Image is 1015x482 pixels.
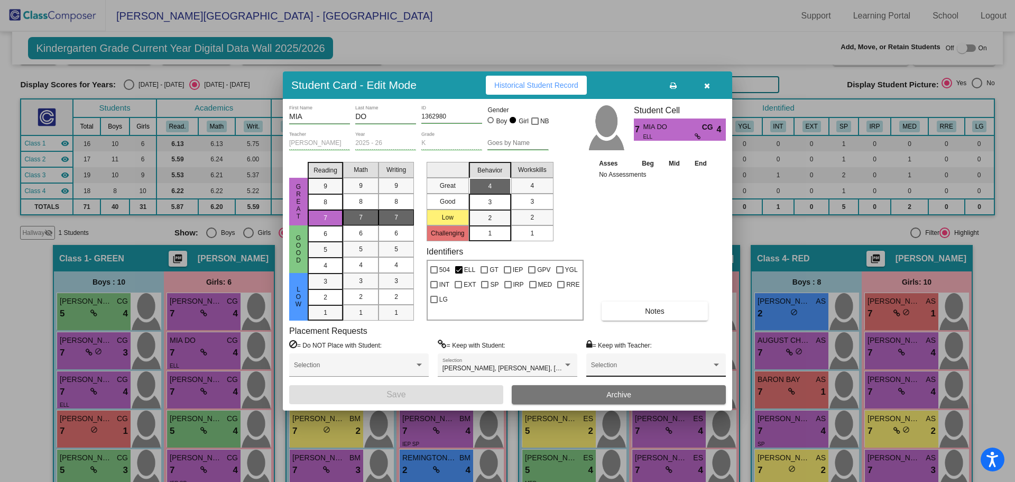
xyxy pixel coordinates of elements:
[643,133,694,141] span: ELL
[488,213,492,223] span: 2
[464,278,476,291] span: EXT
[324,293,327,302] span: 2
[442,365,996,372] span: [PERSON_NAME], [PERSON_NAME], [PERSON_NAME], [PERSON_NAME], [PERSON_NAME], [PERSON_NAME], [PERSON...
[530,213,534,222] span: 2
[702,122,717,133] span: CG
[421,113,482,121] input: Enter ID
[687,158,715,169] th: End
[634,105,726,115] h3: Student Cell
[324,197,327,207] span: 8
[394,276,398,286] span: 3
[477,166,502,175] span: Behavior
[530,197,534,206] span: 3
[488,197,492,207] span: 3
[634,123,643,136] span: 7
[394,308,398,317] span: 1
[394,244,398,254] span: 5
[488,181,492,191] span: 4
[602,302,708,321] button: Notes
[359,308,363,317] span: 1
[359,292,363,302] span: 2
[518,165,547,175] span: Workskills
[294,234,303,264] span: Good
[324,277,327,286] span: 3
[394,197,398,206] span: 8
[487,105,548,115] mat-label: Gender
[530,229,534,238] span: 1
[518,116,529,126] div: Girl
[490,278,499,291] span: SP
[661,158,687,169] th: Mid
[394,292,398,302] span: 2
[359,260,363,270] span: 4
[439,278,449,291] span: INT
[494,81,578,89] span: Historical Student Record
[634,158,662,169] th: Beg
[540,115,549,128] span: NB
[324,308,327,317] span: 1
[596,158,634,169] th: Asses
[586,340,652,350] label: = Keep with Teacher:
[386,165,406,175] span: Writing
[486,76,587,95] button: Historical Student Record
[359,276,363,286] span: 3
[596,169,714,180] td: No Assessments
[394,260,398,270] span: 4
[291,78,417,92] h3: Student Card - Edit Mode
[643,122,702,133] span: MIA DO
[289,326,367,336] label: Placement Requests
[566,278,579,291] span: RRE
[289,140,350,147] input: teacher
[464,263,475,276] span: ELL
[487,140,548,147] input: goes by name
[513,278,524,291] span: IRP
[359,244,363,254] span: 5
[386,390,405,399] span: Save
[645,307,665,315] span: Notes
[359,229,363,238] span: 6
[427,247,463,257] label: Identifiers
[359,197,363,206] span: 8
[313,166,337,175] span: Reading
[289,340,382,350] label: = Do NOT Place with Student:
[439,263,450,276] span: 504
[359,213,363,222] span: 7
[355,140,416,147] input: year
[354,165,368,175] span: Math
[324,261,327,270] span: 4
[530,181,534,190] span: 4
[324,213,327,223] span: 7
[324,181,327,191] span: 9
[294,286,303,308] span: Low
[324,229,327,239] span: 6
[606,390,631,399] span: Archive
[324,245,327,254] span: 5
[394,229,398,238] span: 6
[512,385,726,404] button: Archive
[294,183,303,220] span: Great
[565,263,578,276] span: YGL
[289,385,503,404] button: Save
[439,293,448,306] span: LG
[438,340,505,350] label: = Keep with Student:
[421,140,482,147] input: grade
[359,181,363,190] span: 9
[394,181,398,190] span: 9
[490,263,499,276] span: GT
[513,263,523,276] span: IEP
[717,123,726,136] span: 4
[488,229,492,238] span: 1
[538,278,552,291] span: MED
[537,263,550,276] span: GPV
[496,116,508,126] div: Boy
[394,213,398,222] span: 7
